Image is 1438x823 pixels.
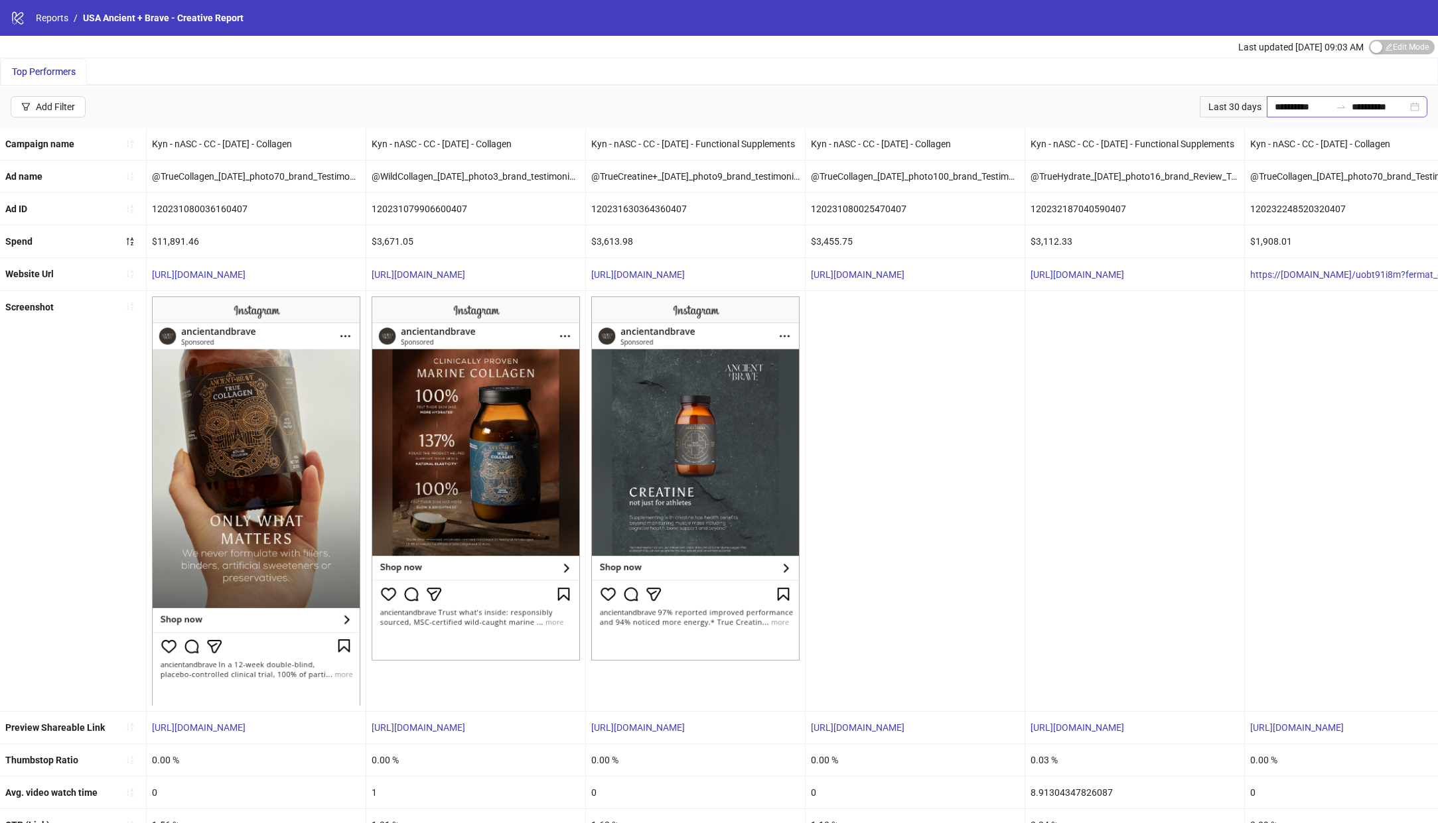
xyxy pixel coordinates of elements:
[1025,225,1244,257] div: $3,112.33
[33,11,71,25] a: Reports
[125,204,135,214] span: sort-ascending
[147,744,366,776] div: 0.00 %
[1025,744,1244,776] div: 0.03 %
[586,160,805,192] div: @TrueCreatine+_[DATE]_photo9_brand_testimonial_TrueCreatine_AncientBrave__iter0
[152,722,246,733] a: [URL][DOMAIN_NAME]
[591,722,685,733] a: [URL][DOMAIN_NAME]
[5,269,54,279] b: Website Url
[147,225,366,257] div: $11,891.46
[36,101,75,112] div: Add Filter
[83,13,244,23] span: USA Ancient + Brave - Creative Report
[147,160,366,192] div: @TrueCollagen_[DATE]_photo70_brand_Testimonial_TrueCollagen_AncientBrave__iter0
[1031,269,1124,280] a: [URL][DOMAIN_NAME]
[372,722,465,733] a: [URL][DOMAIN_NAME]
[5,755,78,765] b: Thumbstop Ratio
[372,269,465,280] a: [URL][DOMAIN_NAME]
[1025,160,1244,192] div: @TrueHydrate_[DATE]_photo16_brand_Review_TrueHydration_AncientBrave__iter0
[5,204,27,214] b: Ad ID
[1238,42,1364,52] span: Last updated [DATE] 09:03 AM
[586,744,805,776] div: 0.00 %
[147,193,366,225] div: 120231080036160407
[125,722,135,731] span: sort-ascending
[366,193,585,225] div: 120231079906600407
[806,128,1025,160] div: Kyn - nASC - CC - [DATE] - Collagen
[1200,96,1267,117] div: Last 30 days
[811,722,904,733] a: [URL][DOMAIN_NAME]
[366,744,585,776] div: 0.00 %
[366,777,585,808] div: 1
[366,225,585,257] div: $3,671.05
[5,302,54,312] b: Screenshot
[125,139,135,149] span: sort-ascending
[74,11,78,25] li: /
[125,269,135,279] span: sort-ascending
[1336,101,1346,112] span: to
[811,269,904,280] a: [URL][DOMAIN_NAME]
[152,269,246,280] a: [URL][DOMAIN_NAME]
[806,225,1025,257] div: $3,455.75
[806,777,1025,808] div: 0
[5,171,42,182] b: Ad name
[152,296,360,706] img: Screenshot 120231080036160407
[366,128,585,160] div: Kyn - nASC - CC - [DATE] - Collagen
[5,139,74,149] b: Campaign name
[1025,128,1244,160] div: Kyn - nASC - CC - [DATE] - Functional Supplements
[125,788,135,797] span: sort-ascending
[1025,193,1244,225] div: 120232187040590407
[1336,101,1346,112] span: swap-right
[5,236,33,247] b: Spend
[591,296,800,661] img: Screenshot 120231630364360407
[21,102,31,111] span: filter
[366,160,585,192] div: @WildCollagen_[DATE]_photo3_brand_testimonial_WildCollagen_AncientBrave__iter0
[125,172,135,181] span: sort-ascending
[586,193,805,225] div: 120231630364360407
[5,787,98,798] b: Avg. video watch time
[586,777,805,808] div: 0
[147,128,366,160] div: Kyn - nASC - CC - [DATE] - Collagen
[586,225,805,257] div: $3,613.98
[806,160,1025,192] div: @TrueCollagen_[DATE]_photo100_brand_Testimonial_TrueCollagen_AncientBrave__iter0
[1250,722,1344,733] a: [URL][DOMAIN_NAME]
[372,296,580,661] img: Screenshot 120231079906600407
[147,777,366,808] div: 0
[11,96,86,117] button: Add Filter
[1025,777,1244,808] div: 8.91304347826087
[586,128,805,160] div: Kyn - nASC - CC - [DATE] - Functional Supplements
[125,302,135,311] span: sort-ascending
[1031,722,1124,733] a: [URL][DOMAIN_NAME]
[12,66,76,77] span: Top Performers
[5,722,105,733] b: Preview Shareable Link
[806,744,1025,776] div: 0.00 %
[806,193,1025,225] div: 120231080025470407
[591,269,685,280] a: [URL][DOMAIN_NAME]
[125,237,135,246] span: sort-descending
[125,755,135,765] span: sort-ascending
